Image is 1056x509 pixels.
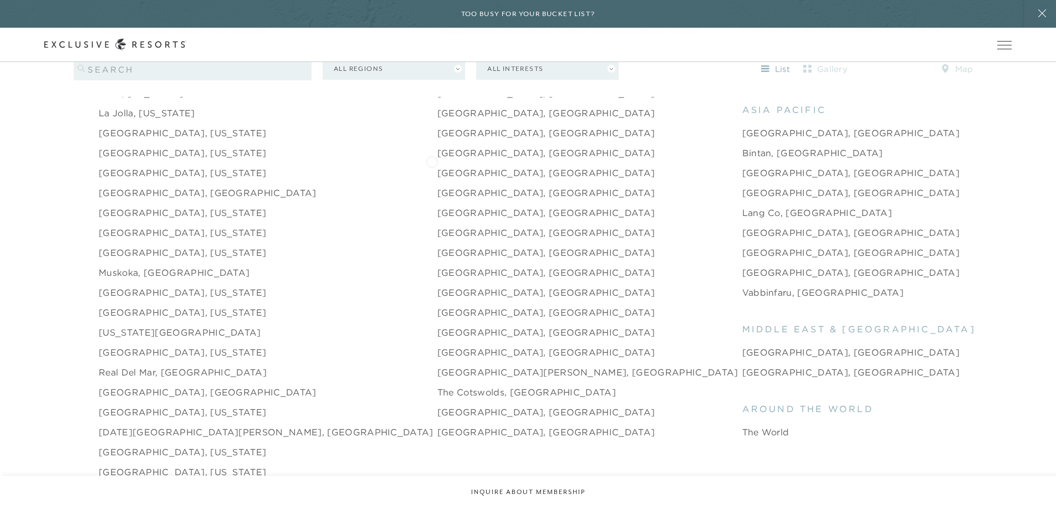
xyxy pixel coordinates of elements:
[742,226,960,239] a: [GEOGRAPHIC_DATA], [GEOGRAPHIC_DATA]
[437,226,655,239] a: [GEOGRAPHIC_DATA], [GEOGRAPHIC_DATA]
[99,126,266,140] a: [GEOGRAPHIC_DATA], [US_STATE]
[742,146,883,160] a: Bintan, [GEOGRAPHIC_DATA]
[742,126,960,140] a: [GEOGRAPHIC_DATA], [GEOGRAPHIC_DATA]
[437,425,655,439] a: [GEOGRAPHIC_DATA], [GEOGRAPHIC_DATA]
[742,166,960,179] a: [GEOGRAPHIC_DATA], [GEOGRAPHIC_DATA]
[742,402,874,415] span: around the world
[437,146,655,160] a: [GEOGRAPHIC_DATA], [GEOGRAPHIC_DATA]
[742,206,892,219] a: Lang Co, [GEOGRAPHIC_DATA]
[99,186,317,199] a: [GEOGRAPHIC_DATA], [GEOGRAPHIC_DATA]
[437,246,655,259] a: [GEOGRAPHIC_DATA], [GEOGRAPHIC_DATA]
[437,186,655,199] a: [GEOGRAPHIC_DATA], [GEOGRAPHIC_DATA]
[742,425,789,439] a: The World
[932,60,982,78] button: map
[99,146,266,160] a: [GEOGRAPHIC_DATA], [US_STATE]
[99,286,266,299] a: [GEOGRAPHIC_DATA], [US_STATE]
[437,286,655,299] a: [GEOGRAPHIC_DATA], [GEOGRAPHIC_DATA]
[751,60,800,78] button: list
[437,206,655,219] a: [GEOGRAPHIC_DATA], [GEOGRAPHIC_DATA]
[437,366,738,379] a: [GEOGRAPHIC_DATA][PERSON_NAME], [GEOGRAPHIC_DATA]
[742,186,960,199] a: [GEOGRAPHIC_DATA], [GEOGRAPHIC_DATA]
[437,385,616,399] a: The Cotswolds, [GEOGRAPHIC_DATA]
[997,41,1012,49] button: Open navigation
[742,266,960,279] a: [GEOGRAPHIC_DATA], [GEOGRAPHIC_DATA]
[742,286,904,299] a: Vabbinfaru, [GEOGRAPHIC_DATA]
[742,246,960,259] a: [GEOGRAPHIC_DATA], [GEOGRAPHIC_DATA]
[99,306,266,319] a: [GEOGRAPHIC_DATA], [US_STATE]
[99,166,266,179] a: [GEOGRAPHIC_DATA], [US_STATE]
[99,326,261,339] a: [US_STATE][GEOGRAPHIC_DATA]
[437,306,655,319] a: [GEOGRAPHIC_DATA], [GEOGRAPHIC_DATA]
[99,346,266,359] a: [GEOGRAPHIC_DATA], [US_STATE]
[99,366,267,379] a: Real del Mar, [GEOGRAPHIC_DATA]
[99,266,249,279] a: Muskoka, [GEOGRAPHIC_DATA]
[742,346,960,359] a: [GEOGRAPHIC_DATA], [GEOGRAPHIC_DATA]
[99,465,266,479] a: [GEOGRAPHIC_DATA], [US_STATE]
[99,226,266,239] a: [GEOGRAPHIC_DATA], [US_STATE]
[742,103,826,116] span: asia pacific
[323,58,465,80] button: All Regions
[99,425,433,439] a: [DATE][GEOGRAPHIC_DATA][PERSON_NAME], [GEOGRAPHIC_DATA]
[437,126,655,140] a: [GEOGRAPHIC_DATA], [GEOGRAPHIC_DATA]
[437,405,655,419] a: [GEOGRAPHIC_DATA], [GEOGRAPHIC_DATA]
[800,60,850,78] button: gallery
[99,246,266,259] a: [GEOGRAPHIC_DATA], [US_STATE]
[74,58,312,80] input: search
[99,106,195,120] a: La Jolla, [US_STATE]
[437,346,655,359] a: [GEOGRAPHIC_DATA], [GEOGRAPHIC_DATA]
[437,106,655,120] a: [GEOGRAPHIC_DATA], [GEOGRAPHIC_DATA]
[437,326,655,339] a: [GEOGRAPHIC_DATA], [GEOGRAPHIC_DATA]
[99,405,266,419] a: [GEOGRAPHIC_DATA], [US_STATE]
[437,266,655,279] a: [GEOGRAPHIC_DATA], [GEOGRAPHIC_DATA]
[742,322,976,336] span: middle east & [GEOGRAPHIC_DATA]
[437,166,655,179] a: [GEOGRAPHIC_DATA], [GEOGRAPHIC_DATA]
[99,206,266,219] a: [GEOGRAPHIC_DATA], [US_STATE]
[476,58,619,80] button: All Interests
[99,445,266,459] a: [GEOGRAPHIC_DATA], [US_STATE]
[461,9,595,19] h6: Too busy for your bucket list?
[742,366,960,379] a: [GEOGRAPHIC_DATA], [GEOGRAPHIC_DATA]
[99,385,317,399] a: [GEOGRAPHIC_DATA], [GEOGRAPHIC_DATA]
